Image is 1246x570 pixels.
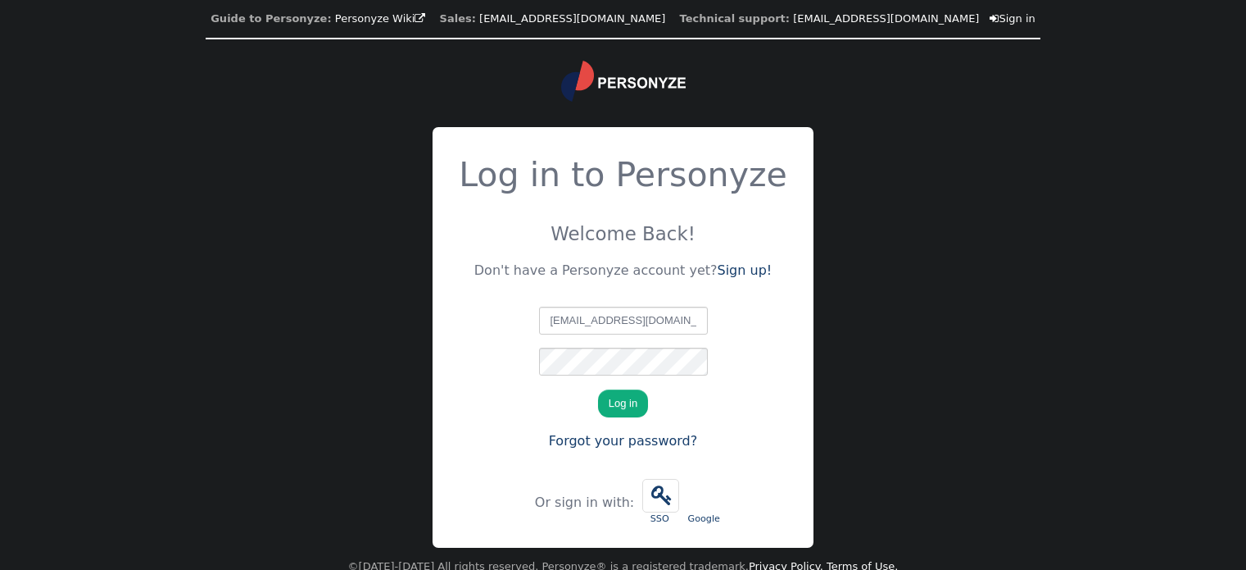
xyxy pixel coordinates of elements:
[211,12,331,25] b: Guide to Personyze:
[535,493,638,513] div: Or sign in with:
[793,12,979,25] a: [EMAIL_ADDRESS][DOMAIN_NAME]
[642,513,677,527] div: SSO
[459,261,787,280] p: Don't have a Personyze account yet?
[598,390,648,417] button: Log in
[440,12,476,25] b: Sales:
[479,12,665,25] a: [EMAIL_ADDRESS][DOMAIN_NAME]
[539,307,708,335] input: Email
[415,13,425,24] span: 
[638,471,683,535] a:  SSO
[687,513,720,527] div: Google
[677,478,730,514] iframe: Knop Inloggen met Google
[561,61,686,102] img: logo.svg
[990,13,999,24] span: 
[990,12,1035,25] a: Sign in
[718,262,773,278] a: Sign up!
[680,12,790,25] b: Technical support:
[643,480,678,512] span: 
[459,220,787,248] p: Welcome Back!
[549,433,698,449] a: Forgot your password?
[335,12,426,25] a: Personyze Wiki
[459,150,787,201] h2: Log in to Personyze
[683,472,724,535] a: Google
